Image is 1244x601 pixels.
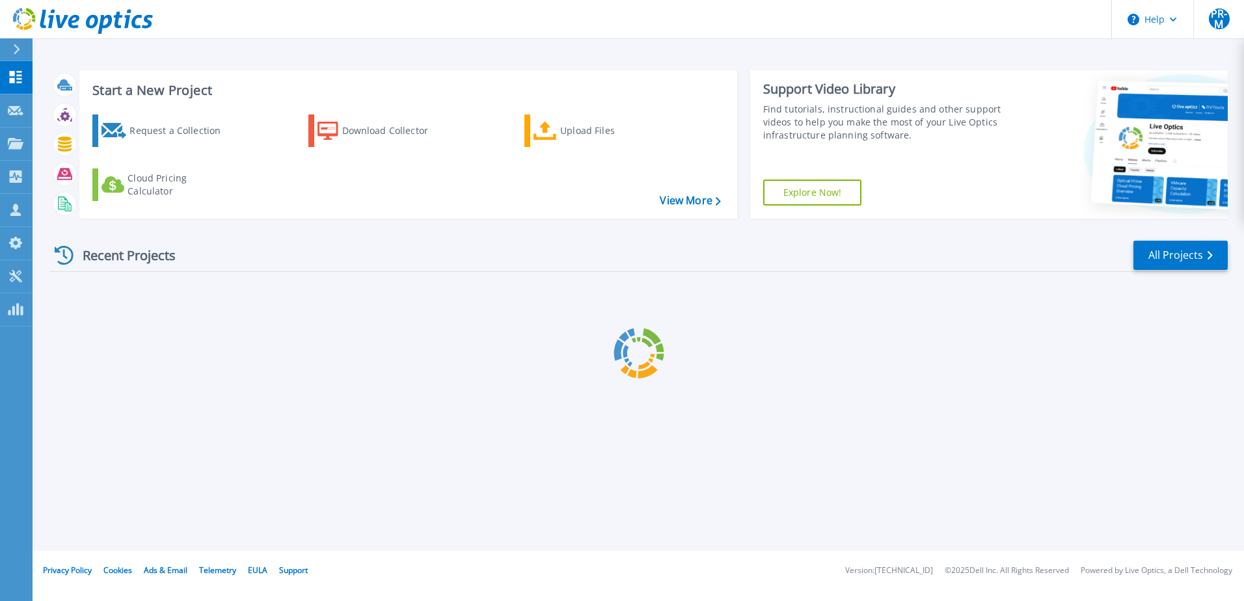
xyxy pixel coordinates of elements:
a: Cookies [103,565,132,576]
a: Download Collector [308,114,453,147]
a: EULA [248,565,267,576]
span: PR-M [1209,8,1230,29]
li: Version: [TECHNICAL_ID] [845,567,933,575]
div: Cloud Pricing Calculator [128,172,232,198]
div: Support Video Library [763,81,1007,98]
div: Recent Projects [50,239,193,271]
a: Privacy Policy [43,565,92,576]
div: Request a Collection [129,118,234,144]
a: View More [660,194,720,207]
a: Upload Files [524,114,669,147]
a: Request a Collection [92,114,237,147]
div: Download Collector [342,118,446,144]
a: Support [279,565,308,576]
a: All Projects [1133,241,1228,270]
a: Telemetry [199,565,236,576]
h3: Start a New Project [92,83,720,98]
a: Cloud Pricing Calculator [92,168,237,201]
a: Explore Now! [763,180,862,206]
div: Upload Files [560,118,664,144]
li: © 2025 Dell Inc. All Rights Reserved [945,567,1069,575]
a: Ads & Email [144,565,187,576]
li: Powered by Live Optics, a Dell Technology [1081,567,1232,575]
div: Find tutorials, instructional guides and other support videos to help you make the most of your L... [763,103,1007,142]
